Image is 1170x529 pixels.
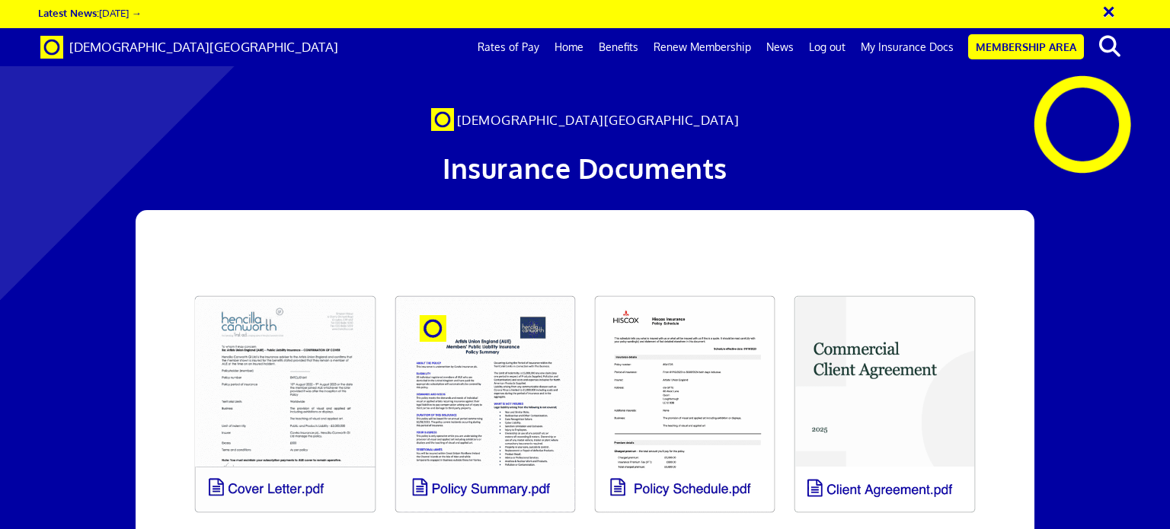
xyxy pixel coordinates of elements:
[69,39,338,55] span: [DEMOGRAPHIC_DATA][GEOGRAPHIC_DATA]
[853,28,961,66] a: My Insurance Docs
[470,28,547,66] a: Rates of Pay
[38,6,99,19] strong: Latest News:
[646,28,759,66] a: Renew Membership
[457,112,740,128] span: [DEMOGRAPHIC_DATA][GEOGRAPHIC_DATA]
[29,28,350,66] a: Brand [DEMOGRAPHIC_DATA][GEOGRAPHIC_DATA]
[38,6,141,19] a: Latest News:[DATE] →
[801,28,853,66] a: Log out
[968,34,1084,59] a: Membership Area
[547,28,591,66] a: Home
[591,28,646,66] a: Benefits
[759,28,801,66] a: News
[1087,30,1133,62] button: search
[443,151,727,185] span: Insurance Documents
